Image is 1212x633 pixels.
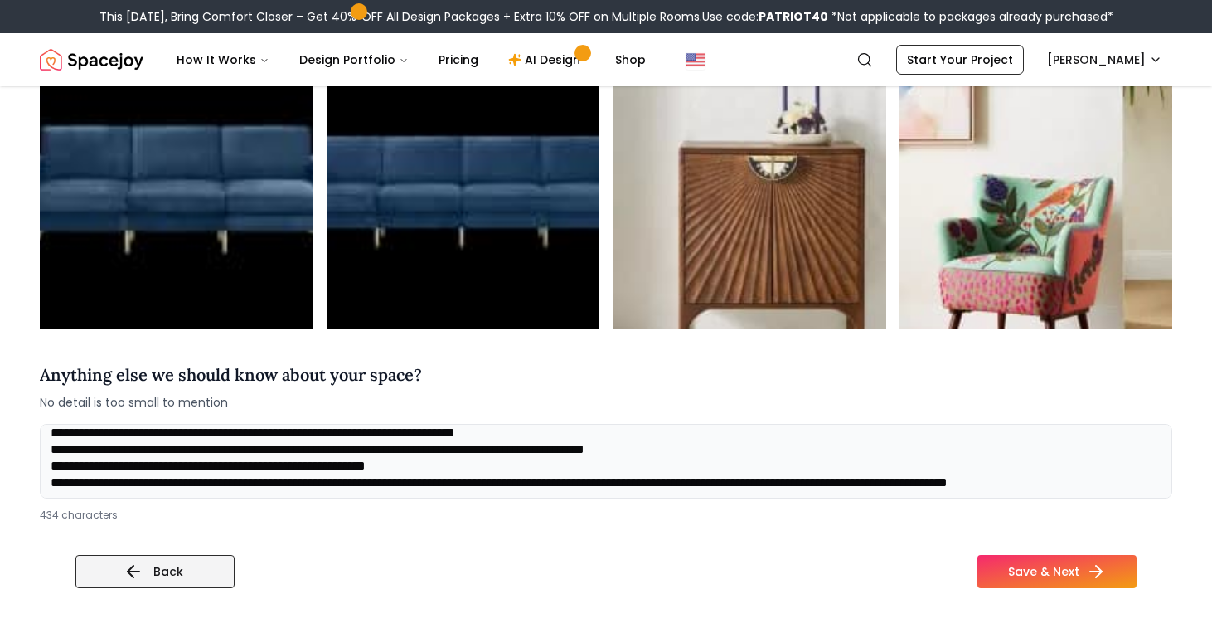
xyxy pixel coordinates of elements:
span: No detail is too small to mention [40,394,422,411]
a: Pricing [425,43,492,76]
button: Design Portfolio [286,43,422,76]
button: [PERSON_NAME] [1037,45,1172,75]
img: Uploaded [613,56,886,330]
img: Uploaded [40,56,313,330]
nav: Global [40,33,1172,86]
a: Start Your Project [896,45,1024,75]
a: Spacejoy [40,43,143,76]
button: Save & Next [977,555,1137,588]
img: Uploaded [327,56,600,330]
a: AI Design [495,43,599,76]
img: Spacejoy Logo [40,43,143,76]
img: United States [686,50,705,70]
button: How It Works [163,43,283,76]
span: Use code: [702,8,828,25]
span: *Not applicable to packages already purchased* [828,8,1113,25]
b: PATRIOT40 [759,8,828,25]
h4: Anything else we should know about your space? [40,363,422,387]
img: Uploaded [899,56,1173,330]
button: Back [75,555,235,588]
a: Shop [602,43,659,76]
nav: Main [163,43,659,76]
div: 434 characters [40,509,1172,522]
div: This [DATE], Bring Comfort Closer – Get 40% OFF All Design Packages + Extra 10% OFF on Multiple R... [99,8,1113,25]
